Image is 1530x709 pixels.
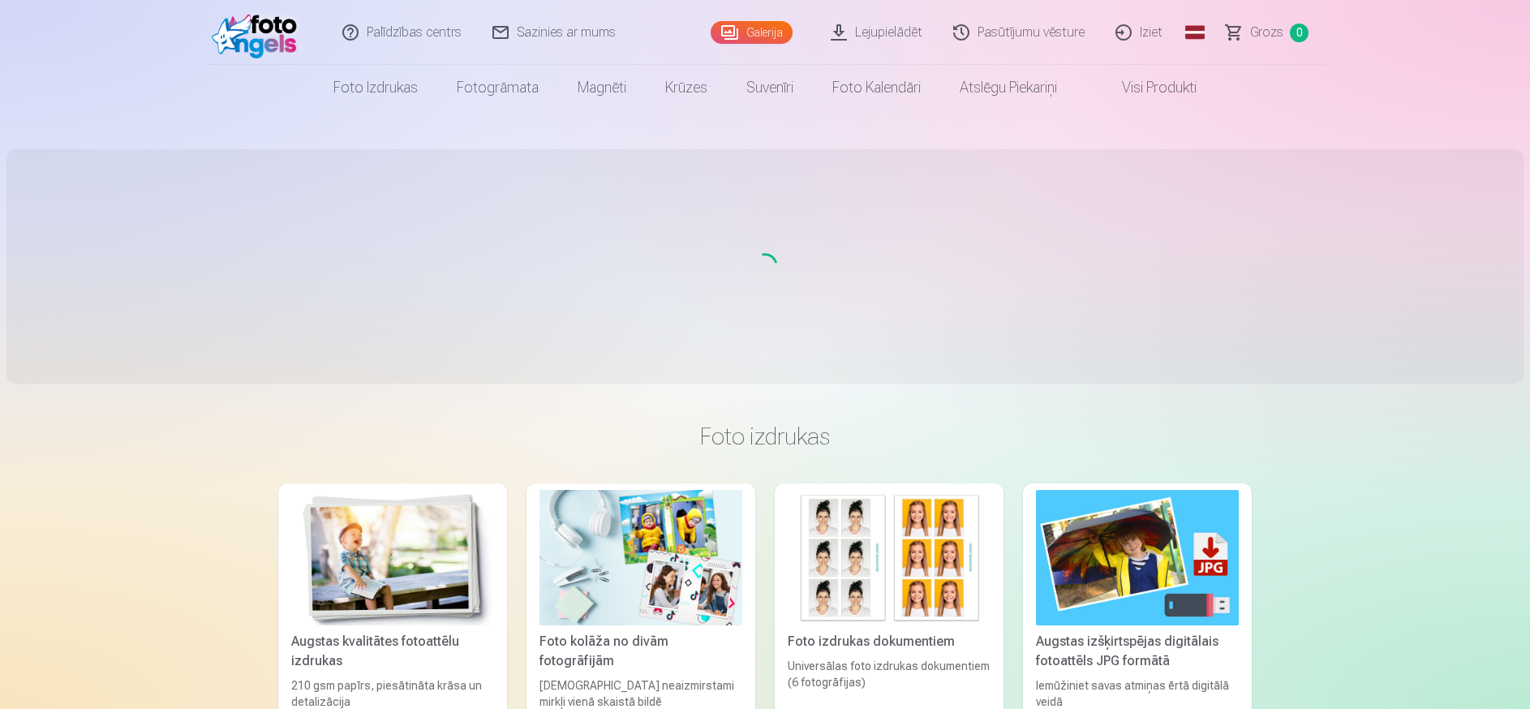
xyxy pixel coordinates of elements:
[533,632,749,671] div: Foto kolāža no divām fotogrāfijām
[437,65,558,110] a: Fotogrāmata
[1036,490,1239,625] img: Augstas izšķirtspējas digitālais fotoattēls JPG formātā
[781,632,997,651] div: Foto izdrukas dokumentiem
[1029,632,1245,671] div: Augstas izšķirtspējas digitālais fotoattēls JPG formātā
[727,65,813,110] a: Suvenīri
[314,65,437,110] a: Foto izdrukas
[291,490,494,625] img: Augstas kvalitātes fotoattēlu izdrukas
[539,490,742,625] img: Foto kolāža no divām fotogrāfijām
[558,65,646,110] a: Magnēti
[1290,24,1309,42] span: 0
[711,21,793,44] a: Galerija
[940,65,1077,110] a: Atslēgu piekariņi
[285,632,501,671] div: Augstas kvalitātes fotoattēlu izdrukas
[212,6,305,58] img: /fa1
[813,65,940,110] a: Foto kalendāri
[646,65,727,110] a: Krūzes
[788,490,991,625] img: Foto izdrukas dokumentiem
[291,422,1239,451] h3: Foto izdrukas
[1250,23,1283,42] span: Grozs
[1077,65,1216,110] a: Visi produkti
